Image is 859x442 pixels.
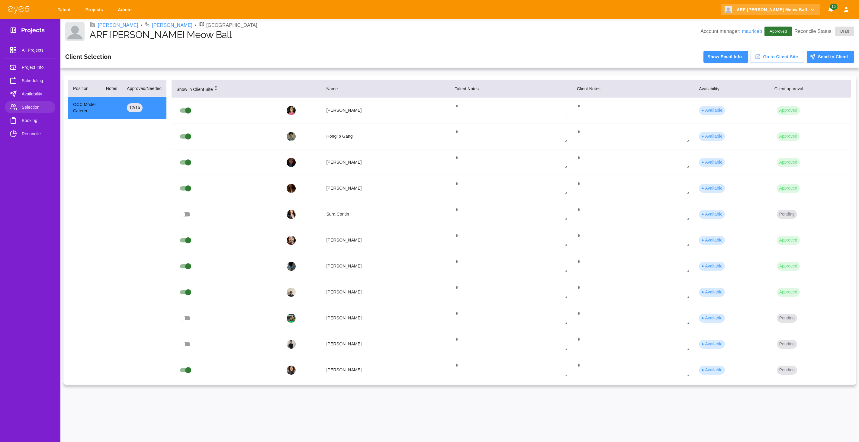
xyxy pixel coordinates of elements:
[7,5,30,14] img: eye5
[54,4,77,15] a: Talent
[22,104,50,111] span: Selection
[321,253,450,279] td: [PERSON_NAME]
[287,314,296,323] img: profile_picture
[725,6,732,13] img: Client logo
[699,314,725,323] div: ● Available
[777,236,800,245] button: Approved
[287,340,296,349] img: profile_picture
[287,236,296,245] img: profile_picture
[152,22,192,29] a: [PERSON_NAME]
[127,103,143,112] div: 12 / 15
[699,366,725,375] div: ● Available
[22,46,50,54] span: All Projects
[321,175,450,201] td: [PERSON_NAME]
[766,28,790,34] span: Approved
[321,123,450,149] td: Honglip Gang
[321,201,450,227] td: Sura Contin
[837,28,853,34] span: Draft
[777,366,797,375] button: Pending
[321,227,450,253] td: [PERSON_NAME]
[572,80,694,98] th: Client Notes
[195,22,197,29] li: •
[22,77,50,84] span: Scheduling
[699,158,725,167] div: ● Available
[450,80,572,98] th: Talent Notes
[777,184,800,193] button: Approved
[65,22,85,41] img: Client logo
[699,288,725,297] div: ● Available
[830,4,837,10] span: 10
[807,51,854,63] button: Send to Client
[22,117,50,124] span: Booking
[68,97,101,119] td: OCC Model Caterer
[794,27,854,36] p: Reconcile Status:
[141,22,143,29] li: •
[321,98,450,123] td: [PERSON_NAME]
[89,29,700,40] h1: ARF [PERSON_NAME] Meow Ball
[5,44,55,56] a: All Projects
[287,366,296,375] img: profile_picture
[777,262,800,271] button: Approved
[777,340,797,349] button: Pending
[321,383,450,409] td: [PERSON_NAME]
[114,4,138,15] a: Admin
[777,314,797,323] button: Pending
[82,4,109,15] a: Projects
[287,158,296,167] img: profile_picture
[321,331,450,357] td: [PERSON_NAME]
[825,4,836,15] button: Notifications
[777,288,800,297] button: Approved
[699,184,725,193] div: ● Available
[5,101,55,113] a: Selection
[321,149,450,175] td: [PERSON_NAME]
[777,106,800,115] button: Approved
[22,64,50,71] span: Project Info
[777,210,797,219] button: Pending
[321,279,450,305] td: [PERSON_NAME]
[68,80,101,97] th: Position
[703,51,748,63] button: Show Email Info
[22,90,50,98] span: Availability
[777,132,800,141] button: Approved
[21,27,45,36] h3: Projects
[287,262,296,271] img: profile_picture
[699,262,725,271] div: ● Available
[721,4,820,15] button: ARF [PERSON_NAME] Meow Ball
[172,80,282,98] th: Show in Client Site
[699,236,725,245] div: ● Available
[287,106,296,115] img: profile_picture
[287,210,296,219] img: profile_picture
[65,53,111,60] h3: Client Selection
[700,28,762,35] p: Account manager:
[694,80,769,98] th: Availability
[699,210,725,219] div: ● Available
[206,22,257,29] p: [GEOGRAPHIC_DATA]
[5,88,55,100] a: Availability
[101,80,122,97] th: Notes
[98,22,138,29] a: [PERSON_NAME]
[321,357,450,383] td: [PERSON_NAME]
[122,80,166,97] th: Approved/Needed
[699,340,725,349] div: ● Available
[5,61,55,73] a: Project Info
[22,130,50,137] span: Reconcile
[287,184,296,193] img: profile_picture
[742,29,762,34] a: mauriceb
[777,158,800,167] button: Approved
[287,288,296,297] img: profile_picture
[5,114,55,127] a: Booking
[751,51,805,63] button: Go to Client Site
[699,106,725,115] div: ● Available
[5,128,55,140] a: Reconcile
[321,305,450,331] td: [PERSON_NAME]
[5,75,55,87] a: Scheduling
[699,132,725,141] div: ● Available
[770,80,851,98] th: Client approval
[287,132,296,141] img: profile_picture
[321,80,450,98] th: Name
